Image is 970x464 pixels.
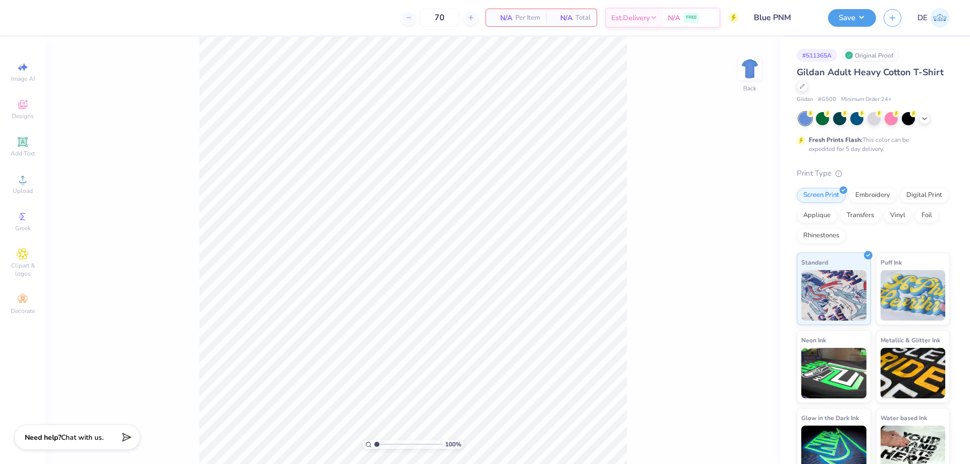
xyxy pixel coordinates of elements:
div: Applique [797,208,837,223]
button: Save [828,9,876,27]
span: 100 % [445,440,461,449]
span: Standard [801,257,828,268]
div: Vinyl [884,208,912,223]
span: Minimum Order: 24 + [841,95,892,104]
div: Embroidery [849,188,897,203]
span: Upload [13,187,33,195]
div: Original Proof [842,49,899,62]
div: Digital Print [900,188,949,203]
span: Designs [12,112,34,120]
div: Foil [915,208,939,223]
img: Metallic & Glitter Ink [881,348,946,398]
span: Total [575,13,591,23]
span: Gildan [797,95,813,104]
span: N/A [668,13,680,23]
input: – – [420,9,459,27]
div: Rhinestones [797,228,846,243]
span: Add Text [11,149,35,158]
span: Water based Ink [881,413,927,423]
span: Puff Ink [881,257,902,268]
span: Chat with us. [61,433,104,442]
div: Screen Print [797,188,846,203]
img: Puff Ink [881,270,946,321]
span: Metallic & Glitter Ink [881,335,940,345]
span: Image AI [11,75,35,83]
img: Standard [801,270,866,321]
span: DE [917,12,928,24]
strong: Fresh Prints Flash: [809,136,862,144]
span: Neon Ink [801,335,826,345]
span: Clipart & logos [5,262,40,278]
a: DE [917,8,950,28]
div: # 511365A [797,49,837,62]
span: N/A [492,13,512,23]
img: Neon Ink [801,348,866,398]
span: FREE [686,14,697,21]
img: Djian Evardoni [930,8,950,28]
span: Decorate [11,307,35,315]
div: Back [743,84,756,93]
span: N/A [552,13,572,23]
span: Gildan Adult Heavy Cotton T-Shirt [797,66,944,78]
strong: Need help? [25,433,61,442]
div: Transfers [840,208,881,223]
div: This color can be expedited for 5 day delivery. [809,135,933,153]
span: Greek [15,224,31,232]
div: Print Type [797,168,950,179]
span: Per Item [515,13,540,23]
span: # G500 [818,95,836,104]
span: Glow in the Dark Ink [801,413,859,423]
span: Est. Delivery [611,13,650,23]
img: Back [740,59,760,79]
input: Untitled Design [746,8,820,28]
